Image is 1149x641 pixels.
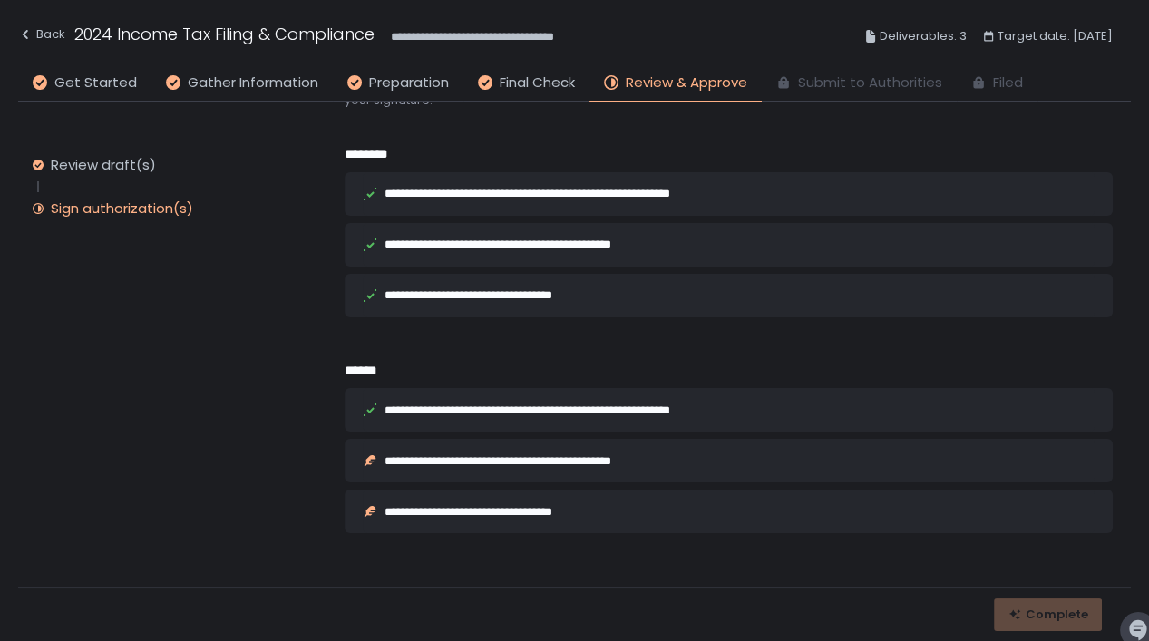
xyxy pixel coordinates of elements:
span: Gather Information [188,73,318,93]
button: Back [18,22,65,52]
span: Final Check [500,73,575,93]
span: Submit to Authorities [798,73,942,93]
span: Deliverables: 3 [880,25,967,47]
span: Filed [993,73,1023,93]
span: Review & Approve [626,73,747,93]
div: Sign authorization(s) [51,199,193,218]
div: Back [18,24,65,45]
span: Target date: [DATE] [998,25,1113,47]
span: Preparation [369,73,449,93]
span: Get Started [54,73,137,93]
div: Review draft(s) [51,156,156,174]
h1: 2024 Income Tax Filing & Compliance [74,22,375,46]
